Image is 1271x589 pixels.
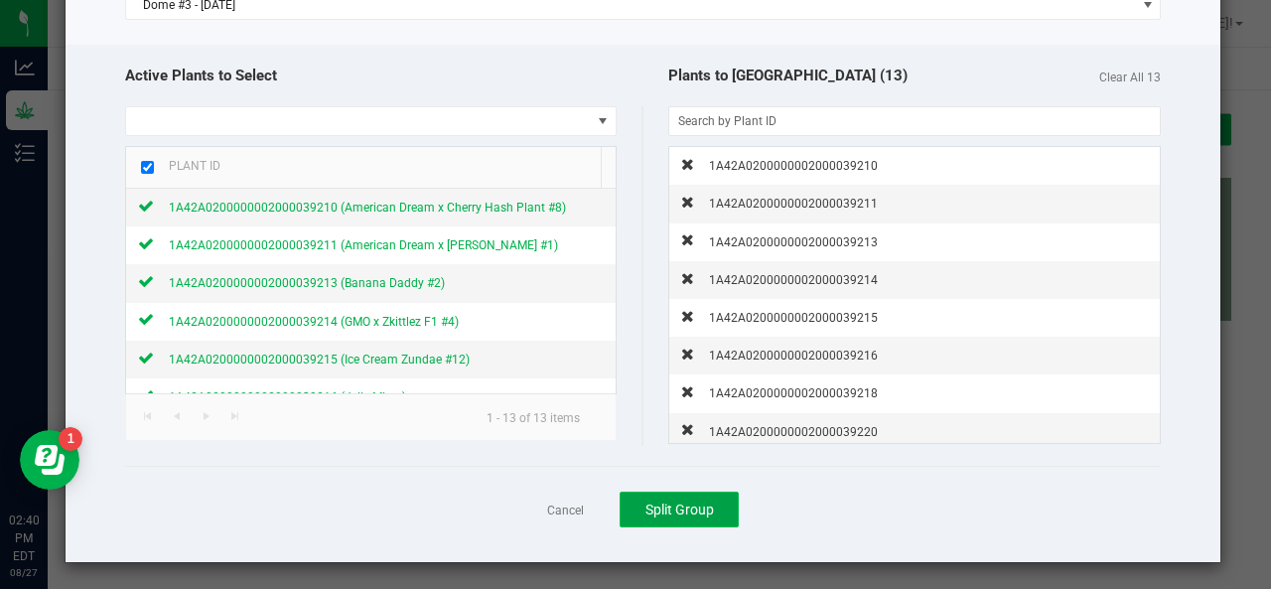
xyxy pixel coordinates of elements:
span: 1A42A0200000002000039214 [709,273,878,287]
span: 1A42A0200000002000039211 [709,197,878,211]
span: 1A42A0200000002000039220 [709,425,878,439]
span: Active Plants to Select [125,67,277,84]
kendo-pager-info: 1 - 13 of 13 items [471,402,596,432]
span: 1A42A0200000002000039216 [709,349,878,363]
span: 1A42A0200000002000039213 (Banana Daddy #2) [169,276,445,290]
span: 1A42A0200000002000039218 [709,386,878,400]
button: Split Group [620,492,739,527]
span: 1A42A0200000002000039215 (Ice Cream Zundae #12) [169,353,470,367]
iframe: Resource center [20,430,79,490]
span: Plant ID [169,159,220,173]
span: Plants to [GEOGRAPHIC_DATA] (13) [668,67,908,84]
span: 1A42A0200000002000039216 (Jelly Mints) [169,390,406,404]
a: Cancel [547,503,584,519]
span: 1A42A0200000002000039215 [709,311,878,325]
span: Clear All 13 [1099,65,1161,86]
span: 1A42A0200000002000039210 [709,159,878,173]
span: 1A42A0200000002000039210 (American Dream x Cherry Hash Plant #8) [169,201,566,215]
span: Split Group [645,502,714,517]
span: 1A42A0200000002000039213 [709,235,878,249]
iframe: Resource center unread badge [59,427,82,451]
span: 1A42A0200000002000039211 (American Dream x [PERSON_NAME] #1) [169,238,558,252]
input: NO DATA FOUND [669,107,1161,135]
span: 1A42A0200000002000039214 (GMO x Zkittlez F1 #4) [169,315,459,329]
